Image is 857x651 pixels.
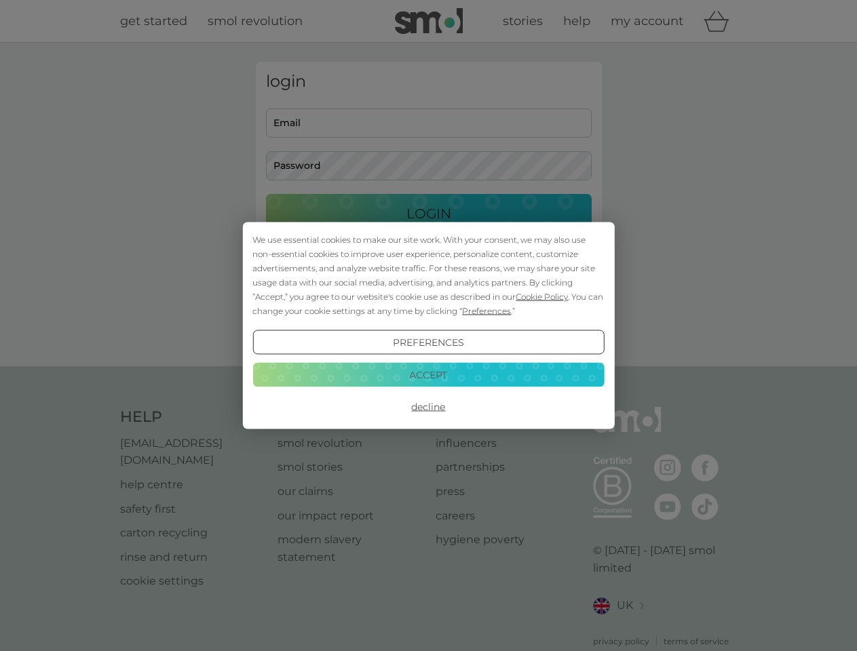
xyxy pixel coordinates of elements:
[252,362,604,387] button: Accept
[462,306,511,316] span: Preferences
[252,395,604,419] button: Decline
[242,222,614,429] div: Cookie Consent Prompt
[252,233,604,318] div: We use essential cookies to make our site work. With your consent, we may also use non-essential ...
[252,330,604,355] button: Preferences
[516,292,568,302] span: Cookie Policy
